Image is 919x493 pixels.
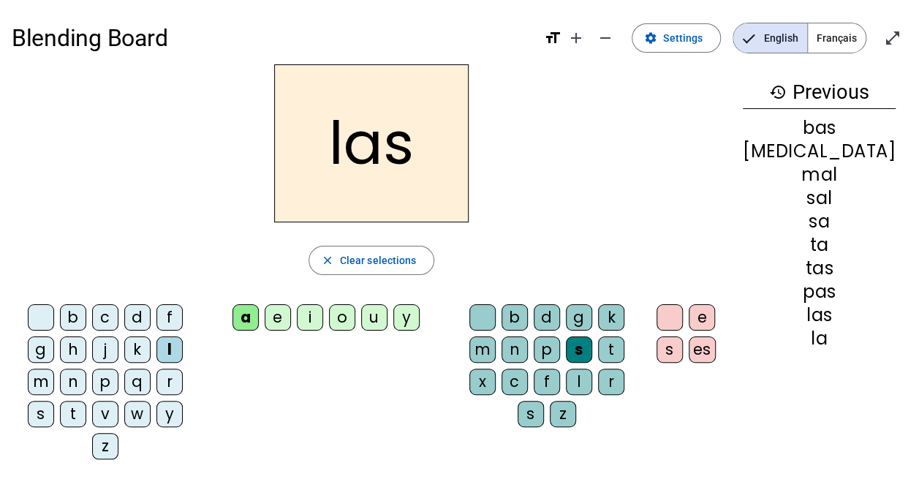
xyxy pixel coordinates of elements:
button: Clear selections [309,246,435,275]
div: m [469,336,496,363]
div: l [566,369,592,395]
div: n [502,336,528,363]
div: sa [743,213,896,230]
div: p [92,369,118,395]
h3: Previous [743,76,896,109]
div: g [28,336,54,363]
div: y [156,401,183,427]
div: q [124,369,151,395]
button: Increase font size [561,23,591,53]
mat-icon: history [769,83,787,101]
div: s [518,401,544,427]
div: ta [743,236,896,254]
div: mal [743,166,896,184]
div: s [657,336,683,363]
div: r [156,369,183,395]
div: a [232,304,259,331]
div: sal [743,189,896,207]
mat-icon: add [567,29,585,47]
span: English [733,23,807,53]
div: b [502,304,528,331]
div: r [598,369,624,395]
div: x [469,369,496,395]
div: d [124,304,151,331]
div: m [28,369,54,395]
div: h [60,336,86,363]
mat-icon: remove [597,29,614,47]
h2: las [274,64,469,222]
div: f [156,304,183,331]
div: bas [743,119,896,137]
div: e [265,304,291,331]
button: Settings [632,23,721,53]
div: t [598,336,624,363]
div: p [534,336,560,363]
mat-icon: open_in_full [884,29,901,47]
div: j [92,336,118,363]
div: c [92,304,118,331]
div: k [124,336,151,363]
div: n [60,369,86,395]
div: c [502,369,528,395]
div: k [598,304,624,331]
div: i [297,304,323,331]
div: pas [743,283,896,301]
div: v [92,401,118,427]
button: Decrease font size [591,23,620,53]
div: z [92,433,118,459]
button: Enter full screen [878,23,907,53]
div: u [361,304,387,331]
span: Clear selections [340,252,417,269]
div: o [329,304,355,331]
div: l [156,336,183,363]
div: la [743,330,896,347]
div: s [566,336,592,363]
div: b [60,304,86,331]
mat-button-toggle-group: Language selection [733,23,866,53]
div: z [550,401,576,427]
div: w [124,401,151,427]
div: tas [743,260,896,277]
div: s [28,401,54,427]
div: [MEDICAL_DATA] [743,143,896,160]
span: Français [808,23,866,53]
mat-icon: settings [644,31,657,45]
div: t [60,401,86,427]
div: g [566,304,592,331]
div: d [534,304,560,331]
span: Settings [663,29,703,47]
div: y [393,304,420,331]
h1: Blending Board [12,15,532,61]
div: las [743,306,896,324]
div: es [689,336,716,363]
div: f [534,369,560,395]
mat-icon: format_size [544,29,561,47]
mat-icon: close [321,254,334,267]
div: e [689,304,715,331]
